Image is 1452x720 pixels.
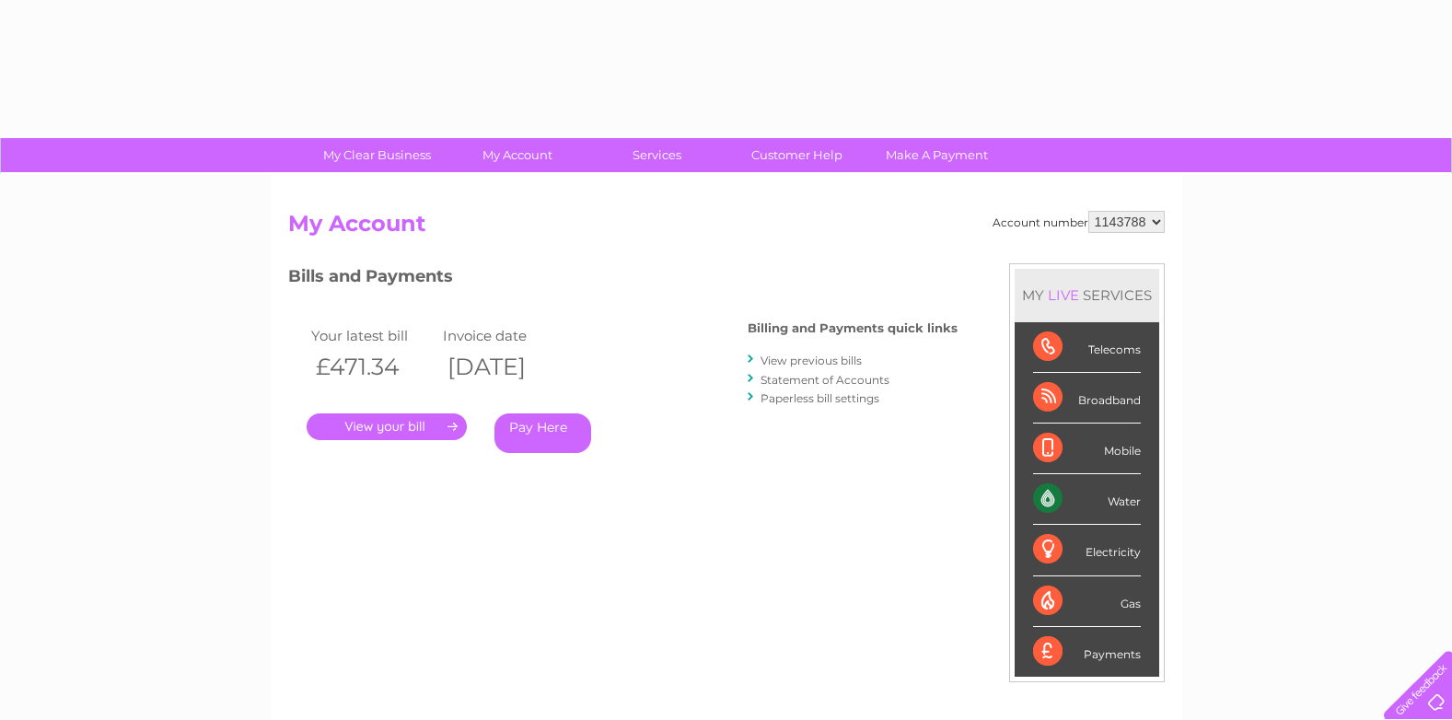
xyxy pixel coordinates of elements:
div: Payments [1033,627,1141,677]
div: LIVE [1044,286,1083,304]
a: My Account [441,138,593,172]
th: £471.34 [307,348,439,386]
div: Telecoms [1033,322,1141,373]
h4: Billing and Payments quick links [748,321,958,335]
a: Paperless bill settings [761,391,879,405]
div: Mobile [1033,424,1141,474]
td: Invoice date [438,323,571,348]
div: Water [1033,474,1141,525]
a: My Clear Business [301,138,453,172]
h3: Bills and Payments [288,263,958,296]
a: Customer Help [721,138,873,172]
a: . [307,413,467,440]
a: Make A Payment [861,138,1013,172]
div: Broadband [1033,373,1141,424]
a: View previous bills [761,354,862,367]
h2: My Account [288,211,1165,246]
a: Pay Here [494,413,591,453]
div: MY SERVICES [1015,269,1159,321]
a: Statement of Accounts [761,373,889,387]
td: Your latest bill [307,323,439,348]
a: Services [581,138,733,172]
div: Electricity [1033,525,1141,575]
th: [DATE] [438,348,571,386]
div: Gas [1033,576,1141,627]
div: Account number [993,211,1165,233]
